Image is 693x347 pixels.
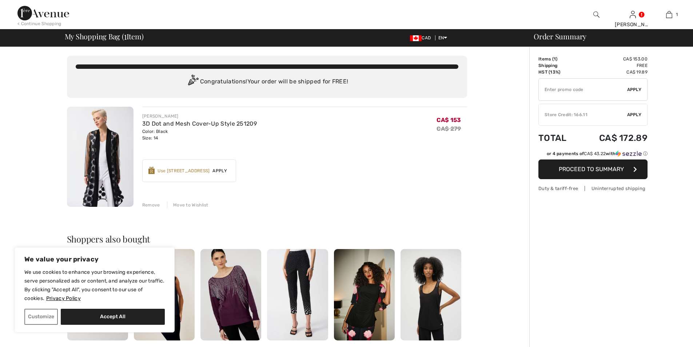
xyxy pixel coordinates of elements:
img: 3D Dot and Mesh Cover-Up Style 251209 [67,107,134,207]
a: 3D Dot and Mesh Cover-Up Style 251209 [142,120,257,127]
span: 1 [676,11,678,18]
img: Jewel Scoop Neck Pullover Style 252132 [401,249,461,340]
td: Free [578,62,648,69]
img: Sezzle [616,150,642,157]
img: Floral Jewel Boat Neck Pullover Style 253772 [200,249,261,340]
div: Move to Wishlist [167,202,208,208]
span: CAD [410,35,434,40]
s: CA$ 279 [437,125,461,132]
img: 1ère Avenue [17,6,69,20]
div: < Continue Shopping [17,20,61,27]
td: CA$ 172.89 [578,126,648,150]
td: CA$ 153.00 [578,56,648,62]
img: Canadian Dollar [410,35,422,41]
span: CA$ 43.22 [584,151,606,156]
a: 1 [651,10,687,19]
td: HST (13%) [538,69,578,75]
div: [PERSON_NAME] [142,113,257,119]
div: We value your privacy [15,247,175,332]
span: 1 [554,56,556,62]
div: or 4 payments of with [547,150,648,157]
span: 1 [124,31,127,40]
a: Privacy Policy [46,295,81,302]
span: Apply [627,86,642,93]
img: Reward-Logo.svg [148,167,155,174]
span: My Shopping Bag ( Item) [65,33,144,40]
span: Proceed to Summary [559,166,624,173]
span: Apply [210,167,230,174]
p: We value your privacy [24,255,165,264]
div: Congratulations! Your order will be shipped for FREE! [76,75,458,89]
div: Use [STREET_ADDRESS] [158,167,210,174]
img: Cropped Polka Dot Trousers Style 251223 [267,249,328,340]
p: We use cookies to enhance your browsing experience, serve personalized ads or content, and analyz... [24,268,165,303]
img: My Bag [666,10,672,19]
div: Remove [142,202,160,208]
div: Store Credit: 166.11 [539,111,627,118]
img: Floral Crew Neck Pullover Style 253763 [334,249,395,340]
img: My Info [630,10,636,19]
img: search the website [593,10,600,19]
span: CA$ 153 [437,117,461,123]
a: Sign In [630,11,636,18]
td: Shipping [538,62,578,69]
img: Congratulation2.svg [186,75,200,89]
button: Proceed to Summary [538,159,648,179]
input: Promo code [539,79,627,100]
div: Order Summary [525,33,689,40]
td: CA$ 19.89 [578,69,648,75]
h2: Shoppers also bought [67,234,467,243]
div: or 4 payments ofCA$ 43.22withSezzle Click to learn more about Sezzle [538,150,648,159]
td: Items ( ) [538,56,578,62]
div: Color: Black Size: 14 [142,128,257,141]
td: Total [538,126,578,150]
button: Customize [24,309,58,325]
span: Apply [627,111,642,118]
button: Accept All [61,309,165,325]
div: [PERSON_NAME] [615,21,650,28]
div: Duty & tariff-free | Uninterrupted shipping [538,185,648,192]
span: EN [438,35,447,40]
